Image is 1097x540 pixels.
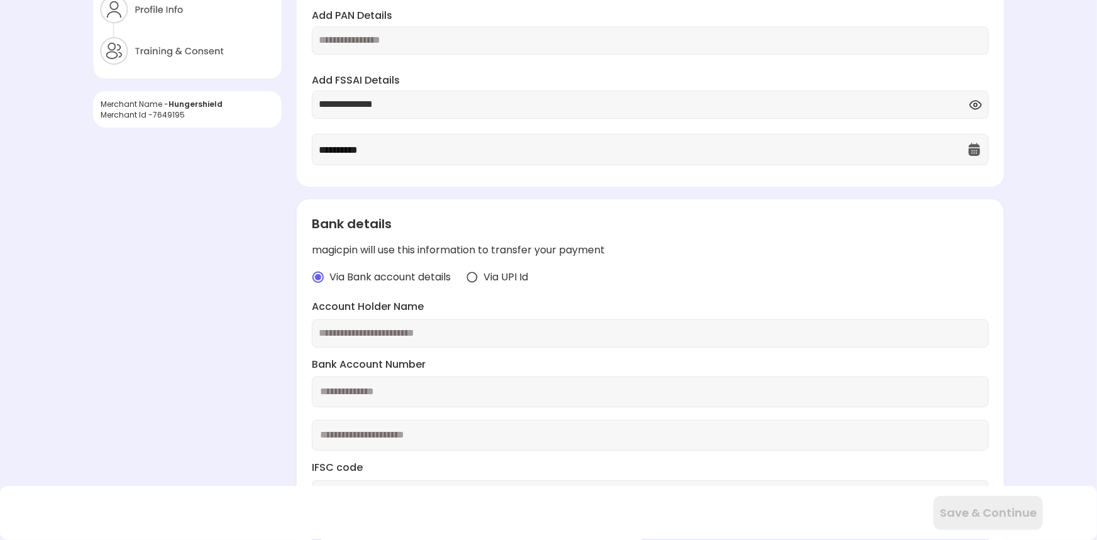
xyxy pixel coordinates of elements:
label: IFSC code [312,461,989,475]
img: eye.ea485837.svg [969,99,982,111]
span: Via Bank account details [329,270,451,285]
label: Account Holder Name [312,300,989,314]
div: Merchant Id - 7649195 [101,109,274,120]
label: Add PAN Details [312,9,989,23]
span: Hungershield [168,99,223,109]
label: Bank Account Number [312,358,989,372]
img: radio [466,271,478,284]
img: OcXK764TI_dg1n3pJKAFuNcYfYqBKGvmbXteblFrPew4KBASBbPUoKPFDRZzLe5z5khKOkBCrBseVNl8W_Mqhk0wgJF92Dyy9... [967,142,982,157]
button: Save & Continue [934,496,1043,530]
img: radio [312,271,324,284]
div: magicpin will use this information to transfer your payment [312,243,989,258]
div: Merchant Name - [101,99,274,109]
span: Via UPI Id [483,270,528,285]
label: Add FSSAI Details [312,74,989,88]
div: Bank details [312,214,989,233]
